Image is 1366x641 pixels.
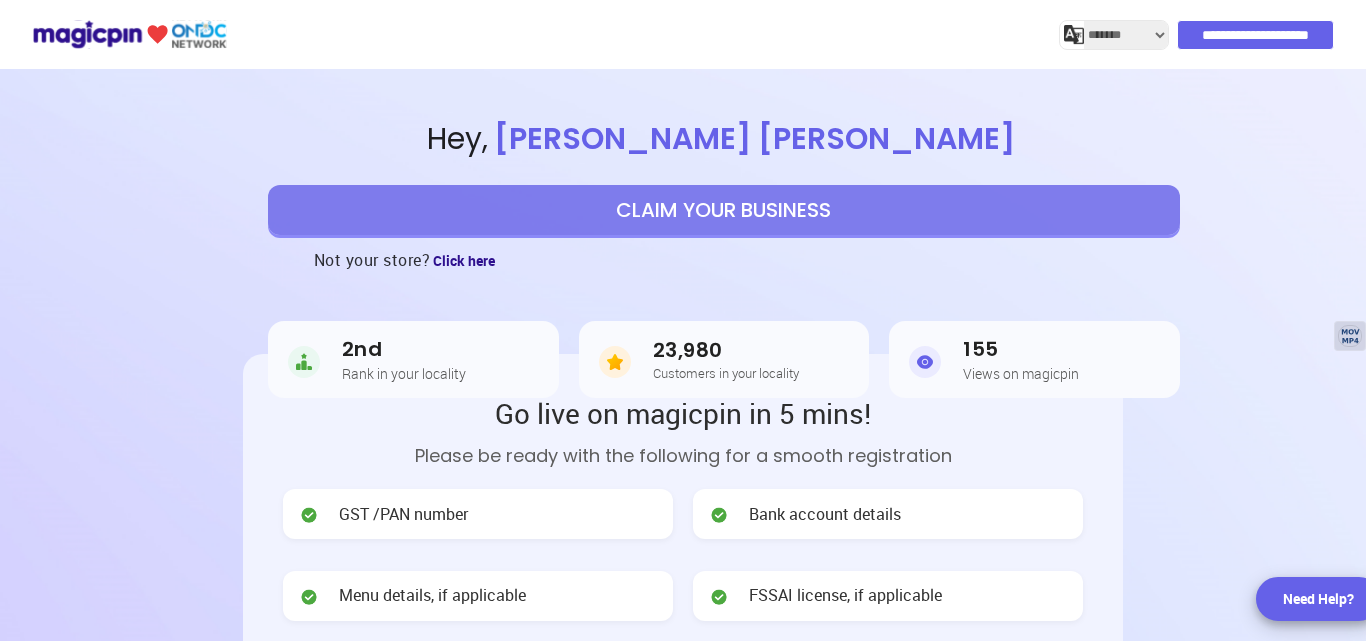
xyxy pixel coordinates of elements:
[1283,589,1354,609] div: Need Help?
[283,394,1083,432] h2: Go live on magicpin in 5 mins!
[299,505,319,525] img: check
[653,366,799,380] h5: Customers in your locality
[963,338,1079,361] h3: 155
[653,339,799,362] h3: 23,980
[82,118,1366,161] span: Hey ,
[599,342,631,382] img: Customers
[963,366,1079,381] h5: Views on magicpin
[339,503,468,526] span: GST /PAN number
[299,587,319,607] img: check
[433,251,495,270] span: Click here
[749,503,901,526] span: Bank account details
[709,587,729,607] img: check
[749,584,942,607] span: FSSAI license, if applicable
[1064,25,1084,45] img: j2MGCQAAAABJRU5ErkJggg==
[909,342,941,382] img: Views
[342,338,466,361] h3: 2nd
[288,342,320,382] img: Rank
[268,185,1180,235] button: CLAIM YOUR BUSINESS
[314,235,431,285] h3: Not your store?
[488,117,1021,160] span: [PERSON_NAME] [PERSON_NAME]
[283,442,1083,469] p: Please be ready with the following for a smooth registration
[339,584,526,607] span: Menu details, if applicable
[709,505,729,525] img: check
[32,17,227,52] img: ondc-logo-new-small.8a59708e.svg
[342,366,466,381] h5: Rank in your locality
